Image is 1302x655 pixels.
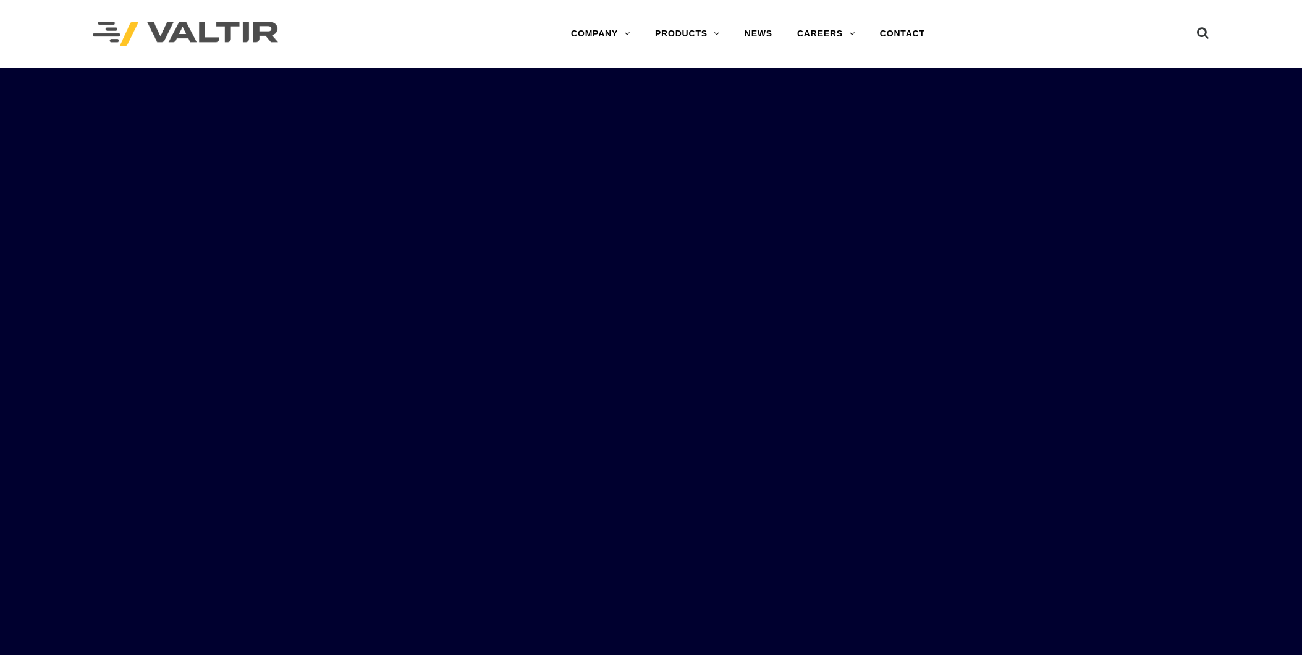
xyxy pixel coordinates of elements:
a: PRODUCTS [643,22,732,46]
a: CONTACT [868,22,937,46]
a: COMPANY [559,22,643,46]
a: NEWS [732,22,785,46]
img: Valtir [93,22,278,47]
a: CAREERS [785,22,868,46]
